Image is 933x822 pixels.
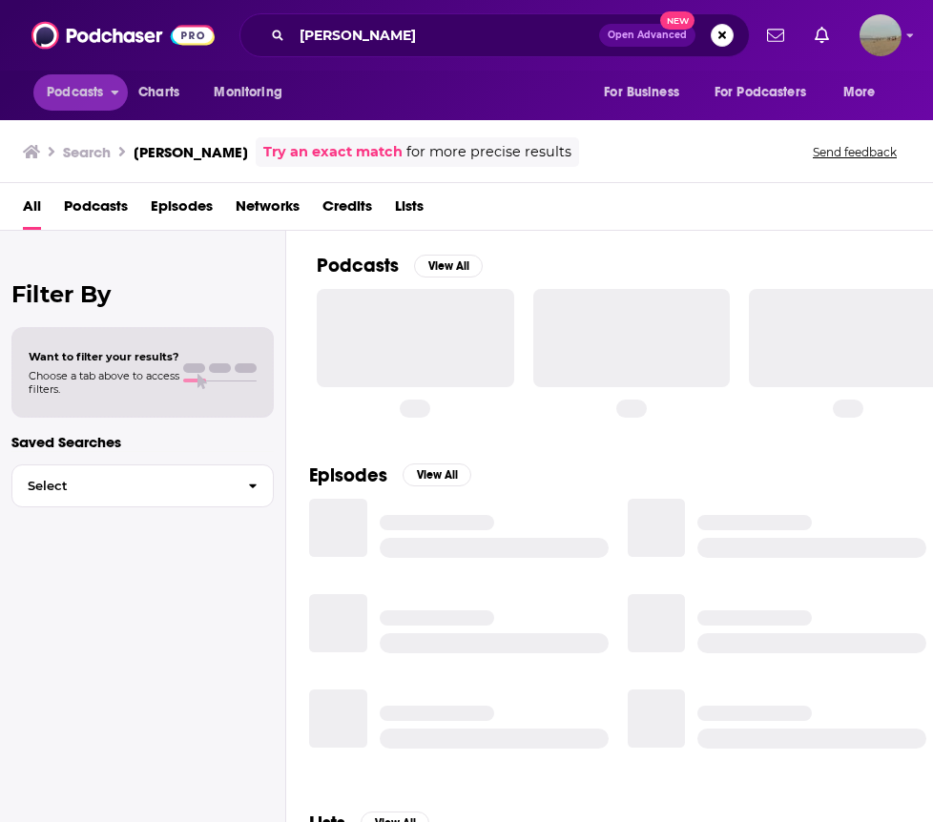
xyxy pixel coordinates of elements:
[322,191,372,230] a: Credits
[47,79,103,106] span: Podcasts
[126,74,191,111] a: Charts
[403,463,471,486] button: View All
[11,280,274,308] h2: Filter By
[830,74,900,111] button: open menu
[12,480,233,492] span: Select
[309,463,471,487] a: EpisodesView All
[151,191,213,230] a: Episodes
[23,191,41,230] a: All
[63,143,111,161] h3: Search
[860,14,902,56] span: Logged in as shenderson
[11,464,274,507] button: Select
[591,74,703,111] button: open menu
[317,254,399,277] h2: Podcasts
[860,14,902,56] button: Show profile menu
[11,433,274,451] p: Saved Searches
[414,255,483,277] button: View All
[317,254,483,277] a: PodcastsView All
[292,20,599,51] input: Search podcasts, credits, & more...
[604,79,679,106] span: For Business
[138,79,179,106] span: Charts
[599,24,695,47] button: Open AdvancedNew
[807,144,902,160] button: Send feedback
[31,17,215,53] img: Podchaser - Follow, Share and Rate Podcasts
[214,79,281,106] span: Monitoring
[64,191,128,230] a: Podcasts
[660,11,695,30] span: New
[406,141,571,163] span: for more precise results
[239,13,750,57] div: Search podcasts, credits, & more...
[200,74,306,111] button: open menu
[33,74,128,111] button: open menu
[29,369,179,396] span: Choose a tab above to access filters.
[263,141,403,163] a: Try an exact match
[29,350,179,363] span: Want to filter your results?
[309,463,387,487] h2: Episodes
[134,143,248,161] h3: [PERSON_NAME]
[702,74,834,111] button: open menu
[807,19,837,51] a: Show notifications dropdown
[715,79,806,106] span: For Podcasters
[759,19,792,51] a: Show notifications dropdown
[236,191,300,230] a: Networks
[395,191,424,230] a: Lists
[608,31,687,40] span: Open Advanced
[860,14,902,56] img: User Profile
[843,79,876,106] span: More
